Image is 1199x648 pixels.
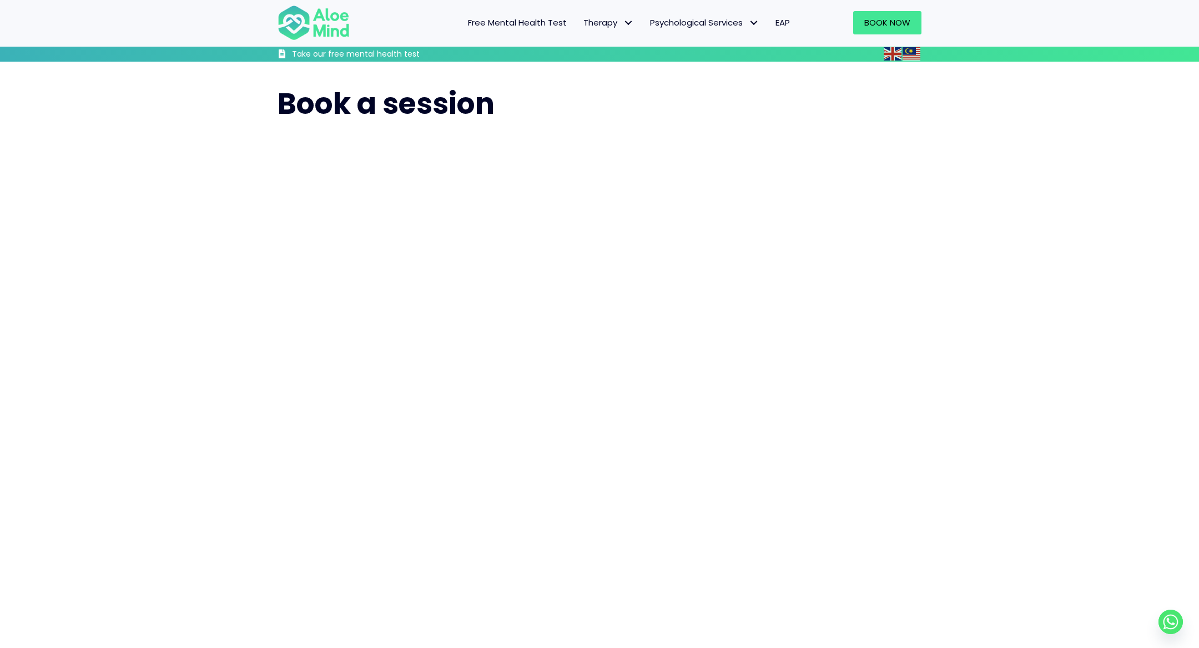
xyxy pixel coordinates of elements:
a: English [884,47,903,60]
span: Book a session [278,83,495,124]
img: en [884,47,901,61]
span: EAP [775,17,790,28]
span: Book Now [864,17,910,28]
nav: Menu [364,11,798,34]
a: Free Mental Health Test [460,11,575,34]
a: Psychological ServicesPsychological Services: submenu [642,11,767,34]
a: TherapyTherapy: submenu [575,11,642,34]
img: ms [903,47,920,61]
a: EAP [767,11,798,34]
span: Free Mental Health Test [468,17,567,28]
a: Book Now [853,11,921,34]
span: Psychological Services [650,17,759,28]
h3: Take our free mental health test [292,49,479,60]
a: Take our free mental health test [278,49,479,62]
span: Therapy [583,17,633,28]
img: Aloe mind Logo [278,4,350,41]
a: Whatsapp [1158,610,1183,634]
span: Psychological Services: submenu [745,15,762,31]
span: Therapy: submenu [620,15,636,31]
a: Malay [903,47,921,60]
